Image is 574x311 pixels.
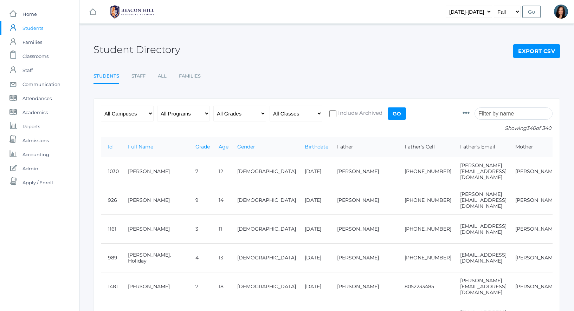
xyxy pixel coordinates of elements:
[330,244,398,272] td: [PERSON_NAME]
[212,244,230,272] td: 13
[298,186,330,215] td: [DATE]
[212,186,230,215] td: 14
[330,157,398,186] td: [PERSON_NAME]
[298,272,330,301] td: [DATE]
[121,157,188,186] td: [PERSON_NAME]
[330,137,398,157] th: Father
[453,186,508,215] td: [PERSON_NAME][EMAIL_ADDRESS][DOMAIN_NAME]
[101,272,121,301] td: 1481
[22,7,37,21] span: Home
[508,137,562,157] th: Mother
[22,147,49,161] span: Accounting
[398,244,453,272] td: [PHONE_NUMBER]
[22,63,33,77] span: Staff
[188,215,212,244] td: 3
[22,21,43,35] span: Students
[305,144,328,150] a: Birthdate
[93,69,119,84] a: Students
[22,161,38,176] span: Admin
[195,144,210,150] a: Grade
[121,215,188,244] td: [PERSON_NAME]
[330,272,398,301] td: [PERSON_NAME]
[108,144,112,150] a: Id
[230,157,298,186] td: [DEMOGRAPHIC_DATA]
[188,157,212,186] td: 7
[329,110,336,117] input: Include Archived
[398,137,453,157] th: Father's Cell
[398,272,453,301] td: 8052233485
[508,157,562,186] td: [PERSON_NAME]
[121,272,188,301] td: [PERSON_NAME]
[398,157,453,186] td: [PHONE_NUMBER]
[22,77,60,91] span: Communication
[93,44,180,55] h2: Student Directory
[237,144,255,150] a: Gender
[463,125,553,132] p: Showing of 340
[101,157,121,186] td: 1030
[508,244,562,272] td: [PERSON_NAME]
[188,244,212,272] td: 4
[128,144,153,150] a: Full Name
[22,91,52,105] span: Attendances
[22,49,49,63] span: Classrooms
[101,244,121,272] td: 989
[121,244,188,272] td: [PERSON_NAME], Holiday
[298,157,330,186] td: [DATE]
[219,144,228,150] a: Age
[131,69,146,83] a: Staff
[475,107,553,120] input: Filter by name
[522,6,541,18] input: Go
[22,119,40,133] span: Reports
[179,69,201,83] a: Families
[513,44,560,58] a: Export CSV
[106,3,159,21] img: BHCALogos-05-308ed15e86a5a0abce9b8dd61676a3503ac9727e845dece92d48e8588c001991.png
[22,176,53,190] span: Apply / Enroll
[508,272,562,301] td: [PERSON_NAME]
[22,35,42,49] span: Families
[230,215,298,244] td: [DEMOGRAPHIC_DATA]
[230,186,298,215] td: [DEMOGRAPHIC_DATA]
[453,272,508,301] td: [PERSON_NAME][EMAIL_ADDRESS][DOMAIN_NAME]
[101,186,121,215] td: 926
[453,215,508,244] td: [EMAIL_ADDRESS][DOMAIN_NAME]
[188,186,212,215] td: 9
[298,215,330,244] td: [DATE]
[22,133,49,147] span: Admissions
[527,125,536,131] span: 340
[453,137,508,157] th: Father's Email
[453,244,508,272] td: [EMAIL_ADDRESS][DOMAIN_NAME]
[121,186,188,215] td: [PERSON_NAME]
[298,244,330,272] td: [DATE]
[158,69,167,83] a: All
[398,215,453,244] td: [PHONE_NUMBER]
[554,5,568,19] div: Curcinda Young
[336,109,382,118] span: Include Archived
[22,105,48,119] span: Academics
[388,107,406,120] input: Go
[230,244,298,272] td: [DEMOGRAPHIC_DATA]
[508,186,562,215] td: [PERSON_NAME]
[212,272,230,301] td: 18
[230,272,298,301] td: [DEMOGRAPHIC_DATA]
[212,215,230,244] td: 11
[101,215,121,244] td: 1161
[398,186,453,215] td: [PHONE_NUMBER]
[330,186,398,215] td: [PERSON_NAME]
[212,157,230,186] td: 12
[188,272,212,301] td: 7
[330,215,398,244] td: [PERSON_NAME]
[453,157,508,186] td: [PERSON_NAME][EMAIL_ADDRESS][DOMAIN_NAME]
[508,215,562,244] td: [PERSON_NAME]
